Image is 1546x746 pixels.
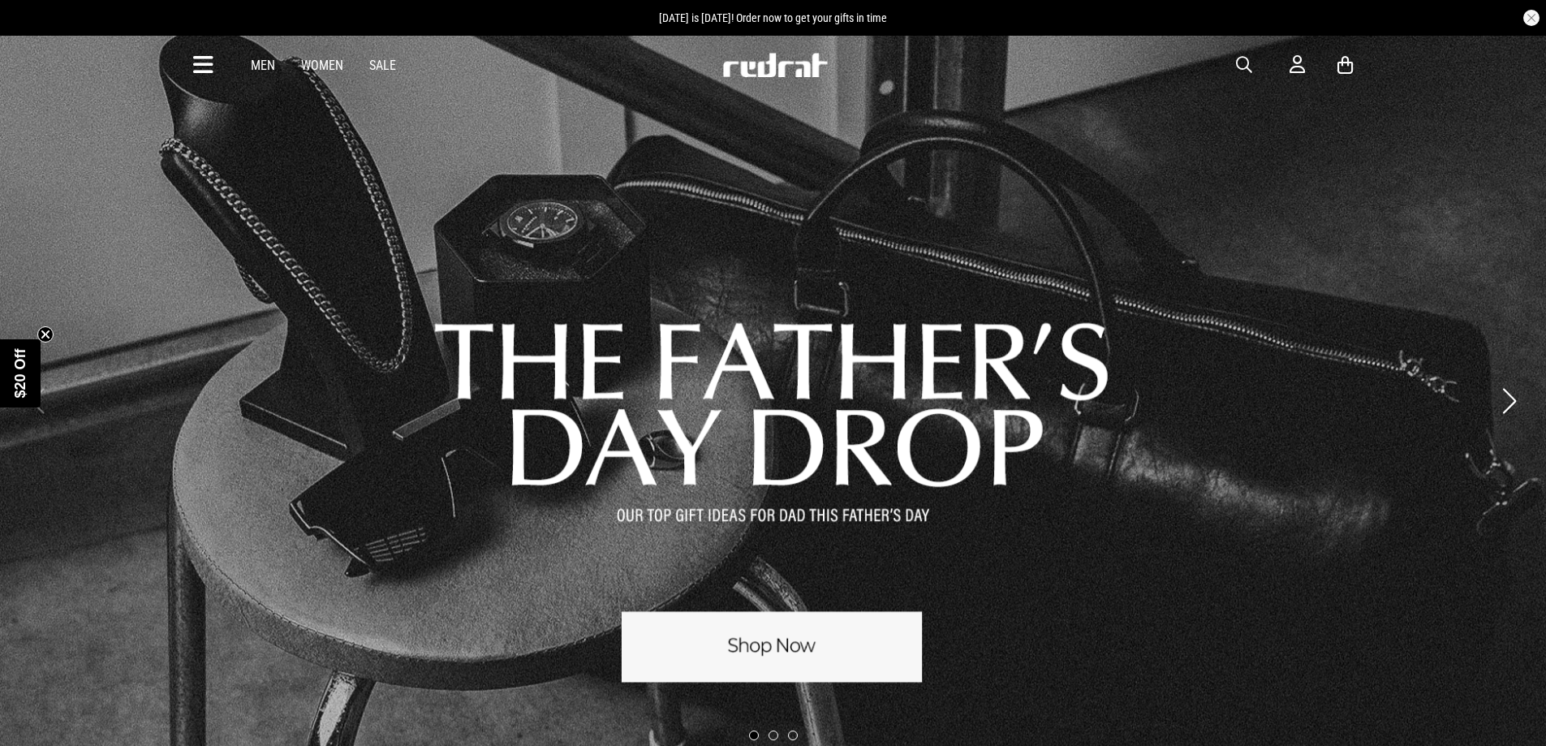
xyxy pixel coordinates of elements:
span: [DATE] is [DATE]! Order now to get your gifts in time [659,11,887,24]
a: Men [251,58,275,73]
span: $20 Off [12,348,28,398]
button: Next slide [1498,383,1520,419]
a: Sale [369,58,396,73]
button: Close teaser [37,326,54,343]
a: Women [301,58,343,73]
img: Redrat logo [721,53,829,77]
